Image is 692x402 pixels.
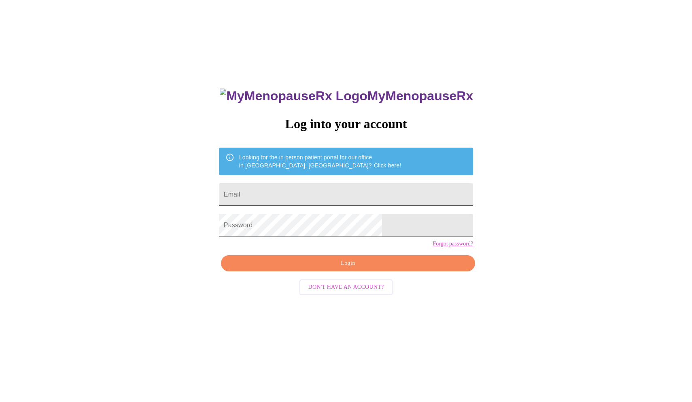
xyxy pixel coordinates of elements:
img: MyMenopauseRx Logo [220,89,367,104]
div: Looking for the in person patient portal for our office in [GEOGRAPHIC_DATA], [GEOGRAPHIC_DATA]? [239,150,401,173]
a: Forgot password? [433,241,473,247]
a: Click here! [374,162,401,169]
button: Don't have an account? [299,279,393,295]
span: Don't have an account? [308,282,384,292]
h3: MyMenopauseRx [220,89,473,104]
button: Login [221,255,475,272]
span: Login [230,258,466,269]
a: Don't have an account? [297,283,395,290]
h3: Log into your account [219,116,473,131]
